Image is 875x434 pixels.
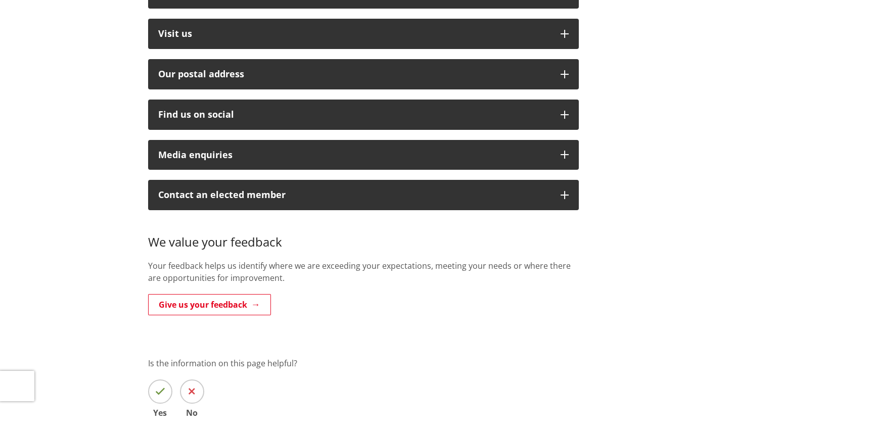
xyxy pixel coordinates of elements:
div: Find us on social [158,110,550,120]
h2: Our postal address [158,69,550,79]
p: Is the information on this page helpful? [148,357,727,369]
button: Find us on social [148,100,579,130]
p: Your feedback helps us identify where we are exceeding your expectations, meeting your needs or w... [148,260,579,284]
button: Media enquiries [148,140,579,170]
span: No [180,409,204,417]
p: Contact an elected member [158,190,550,200]
iframe: Messenger Launcher [828,392,865,428]
p: Visit us [158,29,550,39]
button: Visit us [148,19,579,49]
span: Yes [148,409,172,417]
button: Contact an elected member [148,180,579,210]
button: Our postal address [148,59,579,89]
div: Media enquiries [158,150,550,160]
a: Give us your feedback [148,294,271,315]
h3: We value your feedback [148,220,579,250]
